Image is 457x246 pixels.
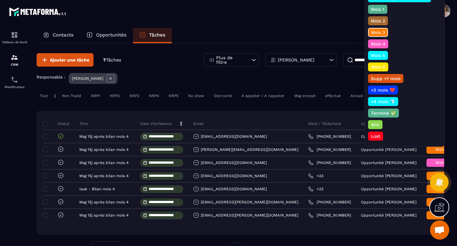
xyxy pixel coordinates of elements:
[361,134,417,139] p: Opportunité [PERSON_NAME]
[2,71,27,94] a: schedulerschedulerPlanificateur
[370,133,381,139] p: Lost
[79,160,128,165] p: Msg 15j après bilan mois 4
[79,121,88,126] p: Titre
[9,6,67,17] img: logo
[370,98,396,105] p: +4 mois 💎
[79,147,128,152] p: Msg 15j après bilan mois 4
[361,213,417,217] p: Opportunité [PERSON_NAME]
[79,187,115,191] p: task - Bilan mois 4
[322,92,344,100] div: effectué
[370,41,386,47] p: Mois 4
[140,121,172,126] p: Date d’échéance
[361,174,417,178] p: Opportunité [PERSON_NAME]
[361,187,417,191] p: Opportunité [PERSON_NAME]
[2,85,27,89] p: Planificateur
[211,92,235,100] div: Décroché
[80,28,133,43] a: Opportunités
[2,40,27,44] p: Tableau de bord
[238,92,288,100] div: A appeler / A rappeler
[37,28,80,43] a: Contacts
[361,200,417,204] p: Opportunité [PERSON_NAME]
[106,57,121,62] span: Tâches
[278,58,314,62] p: [PERSON_NAME]
[37,92,51,100] div: Tout
[79,213,128,217] p: Msg 15j après bilan mois 4
[54,94,56,98] p: |
[11,31,18,39] img: formation
[308,186,323,192] a: +33
[72,76,103,81] p: [PERSON_NAME]
[2,26,27,49] a: formationformationTableau de bord
[370,87,396,93] p: +2 mois ❤️
[370,29,386,36] p: Mois 3
[79,134,128,139] p: Msg 15j après bilan mois 4
[11,76,18,84] img: scheduler
[361,121,384,126] p: Opportunité
[435,147,450,152] span: Mois 3
[347,92,366,100] div: Annulé
[37,75,66,79] p: Responsable :
[308,134,351,139] a: [PHONE_NUMBER]
[308,213,351,218] a: [PHONE_NUMBER]
[96,32,127,38] p: Opportunités
[435,160,450,165] span: Mois 4
[11,53,18,61] img: formation
[291,92,319,100] div: Msg envoyé
[193,121,204,126] p: Email
[146,92,162,100] div: NRP4
[107,92,123,100] div: NRP2
[370,52,386,59] p: Mois 5
[37,53,93,67] button: Ajouter une tâche
[103,57,121,63] p: 7
[185,92,207,100] div: No show
[88,92,103,100] div: NRP1
[2,63,27,66] p: CRM
[50,57,89,63] span: Ajouter une tâche
[2,49,27,71] a: formationformationCRM
[370,75,401,82] p: Supp +1 mois
[308,173,323,178] a: +33
[370,121,381,128] p: Win
[165,92,182,100] div: NRP5
[53,32,74,38] p: Contacts
[45,121,69,126] p: Statut
[133,28,172,43] a: Tâches
[370,6,385,12] p: Mois 1
[361,147,417,152] p: Opportunité [PERSON_NAME]
[149,32,165,38] p: Tâches
[308,147,351,152] a: [PHONE_NUMBER]
[308,160,351,165] a: [PHONE_NUMBER]
[370,18,386,24] p: Mois 2
[430,220,449,240] div: Ouvrir le chat
[361,160,417,165] p: Opportunité [PERSON_NAME]
[370,110,397,116] p: Terminé ✅
[370,64,386,70] p: Mois 6
[216,55,244,64] p: Plus de filtre
[59,92,84,100] div: Non Traité
[308,121,341,126] p: Meet / Téléphone
[79,200,128,204] p: Msg 15j après bilan mois 4
[79,174,128,178] p: Msg 15j après bilan mois 4
[308,200,351,205] a: [PHONE_NUMBER]
[126,92,143,100] div: NRP3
